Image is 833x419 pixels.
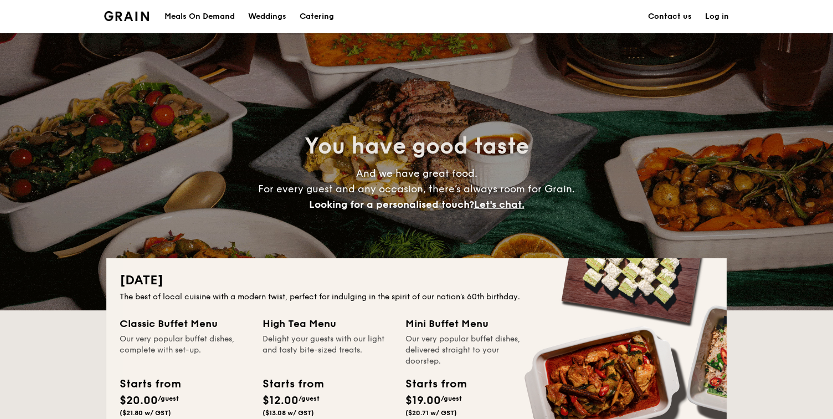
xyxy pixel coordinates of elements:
[405,394,441,407] span: $19.00
[158,395,179,402] span: /guest
[441,395,462,402] span: /guest
[405,316,535,331] div: Mini Buffet Menu
[263,316,392,331] div: High Tea Menu
[120,316,249,331] div: Classic Buffet Menu
[474,198,525,211] span: Let's chat.
[263,334,392,367] div: Delight your guests with our light and tasty bite-sized treats.
[305,133,529,160] span: You have good taste
[263,409,314,417] span: ($13.08 w/ GST)
[405,409,457,417] span: ($20.71 w/ GST)
[405,334,535,367] div: Our very popular buffet dishes, delivered straight to your doorstep.
[309,198,474,211] span: Looking for a personalised touch?
[263,376,323,392] div: Starts from
[104,11,149,21] a: Logotype
[120,272,713,289] h2: [DATE]
[120,292,713,303] div: The best of local cuisine with a modern twist, perfect for indulging in the spirit of our nation’...
[104,11,149,21] img: Grain
[299,395,320,402] span: /guest
[405,376,466,392] div: Starts from
[120,409,171,417] span: ($21.80 w/ GST)
[120,376,180,392] div: Starts from
[263,394,299,407] span: $12.00
[258,167,575,211] span: And we have great food. For every guest and any occasion, there’s always room for Grain.
[120,334,249,367] div: Our very popular buffet dishes, complete with set-up.
[120,394,158,407] span: $20.00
